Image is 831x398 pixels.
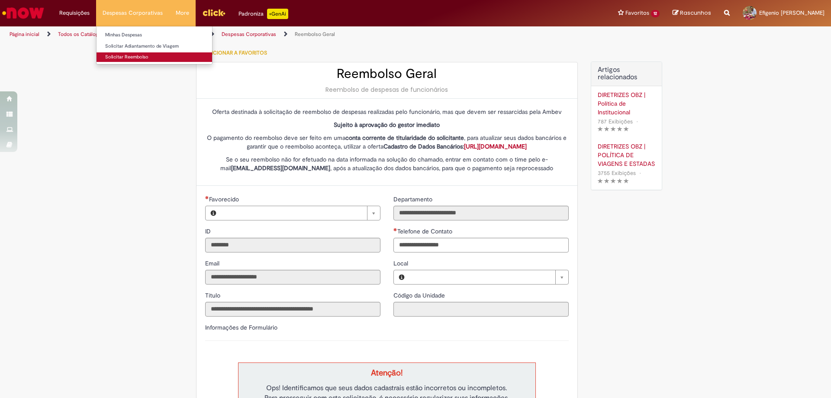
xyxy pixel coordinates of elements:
[625,9,649,17] span: Favoritos
[393,302,569,317] input: Código da Unidade
[635,116,640,127] span: •
[638,167,643,179] span: •
[205,196,209,199] span: Necessários
[673,9,711,17] a: Rascunhos
[345,134,464,142] strong: conta corrente de titularidade do solicitante
[222,31,276,38] a: Despesas Corporativas
[393,291,447,299] span: Somente leitura - Código da Unidade
[205,238,380,252] input: ID
[205,107,569,116] p: Oferta destinada à solicitação de reembolso de despesas realizadas pelo funcionário, mas que deve...
[103,9,163,17] span: Despesas Corporativas
[97,30,212,40] a: Minhas Despesas
[464,142,527,150] a: [URL][DOMAIN_NAME]
[205,85,569,94] div: Reembolso de despesas de funcionários
[205,324,277,331] label: Informações de Formulário
[334,121,440,129] strong: Sujeito à aprovação do gestor imediato
[680,9,711,17] span: Rascunhos
[598,118,633,125] span: 787 Exibições
[206,206,221,220] button: Favorecido, Visualizar este registro
[97,42,212,51] a: Solicitar Adiantamento de Viagem
[266,384,507,392] span: Ops! Identificamos que seus dados cadastrais estão incorretos ou incompletos.
[295,31,335,38] a: Reembolso Geral
[10,31,39,38] a: Página inicial
[58,31,104,38] a: Todos os Catálogos
[393,206,569,220] input: Departamento
[205,133,569,151] p: O pagamento do reembolso deve ser feito em uma , para atualizar seus dados bancários e garantir q...
[598,142,655,168] a: DIRETRIZES OBZ | POLÍTICA DE VIAGENS E ESTADAS
[1,4,45,22] img: ServiceNow
[205,302,380,317] input: Título
[267,9,288,19] p: +GenAi
[205,291,222,299] span: Somente leitura - Título
[205,67,569,81] h2: Reembolso Geral
[196,44,272,62] button: Adicionar a Favoritos
[205,259,221,268] label: Somente leitura - Email
[59,9,90,17] span: Requisições
[393,228,397,231] span: Obrigatório Preenchido
[96,26,213,65] ul: Despesas Corporativas
[394,270,409,284] button: Local, Visualizar este registro
[759,9,825,16] span: Efigenio [PERSON_NAME]
[393,259,410,267] span: Local
[393,195,434,204] label: Somente leitura - Departamento
[176,9,189,17] span: More
[202,6,225,19] img: click_logo_yellow_360x200.png
[598,169,636,177] span: 3755 Exibições
[6,26,548,42] ul: Trilhas de página
[205,49,267,56] span: Adicionar a Favoritos
[371,368,403,378] strong: Atenção!
[205,227,213,236] label: Somente leitura - ID
[598,91,655,116] a: DIRETRIZES OBZ | Política de Institucional
[397,227,454,235] span: Telefone de Contato
[393,291,447,300] label: Somente leitura - Código da Unidade
[383,142,527,150] strong: Cadastro de Dados Bancários:
[209,195,241,203] span: Necessários - Favorecido
[238,9,288,19] div: Padroniza
[221,206,380,220] a: Limpar campo Favorecido
[205,270,380,285] input: Email
[409,270,568,284] a: Limpar campo Local
[393,238,569,252] input: Telefone de Contato
[97,52,212,62] a: Solicitar Reembolso
[598,66,655,81] h3: Artigos relacionados
[205,259,221,267] span: Somente leitura - Email
[231,164,330,172] strong: [EMAIL_ADDRESS][DOMAIN_NAME]
[205,155,569,172] p: Se o seu reembolso não for efetuado na data informada na solução do chamado, entrar em contato co...
[651,10,660,17] span: 12
[205,291,222,300] label: Somente leitura - Título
